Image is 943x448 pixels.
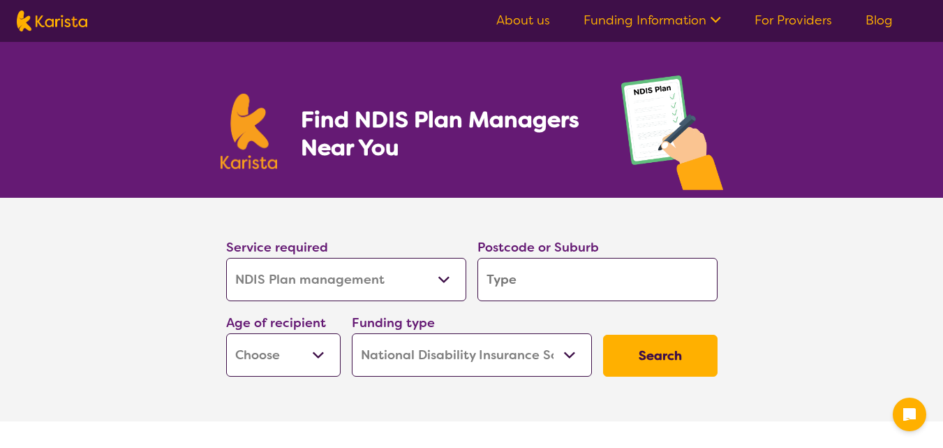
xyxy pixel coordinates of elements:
[17,10,87,31] img: Karista logo
[477,239,599,256] label: Postcode or Suburb
[866,12,893,29] a: Blog
[221,94,278,169] img: Karista logo
[496,12,550,29] a: About us
[621,75,723,198] img: plan-management
[755,12,832,29] a: For Providers
[603,335,718,377] button: Search
[226,239,328,256] label: Service required
[301,106,593,161] h1: Find NDIS Plan Managers Near You
[584,12,721,29] a: Funding Information
[226,315,326,331] label: Age of recipient
[477,258,718,301] input: Type
[352,315,435,331] label: Funding type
